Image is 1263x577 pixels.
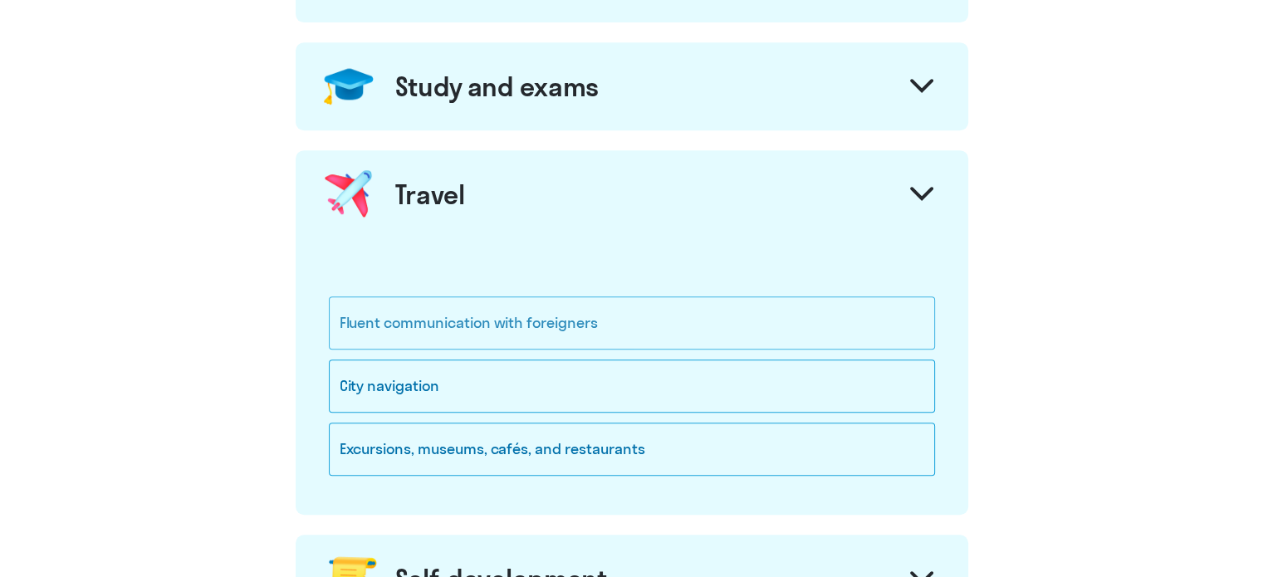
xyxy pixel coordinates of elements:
[329,359,935,413] div: City navigation
[329,423,935,476] div: Excursions, museums, cafés, and restaurants
[395,178,465,211] div: Travel
[318,56,379,117] img: confederate-hat.png
[395,70,600,103] div: Study and exams
[318,164,379,225] img: plane.png
[329,296,935,350] div: Fluent communication with foreigners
